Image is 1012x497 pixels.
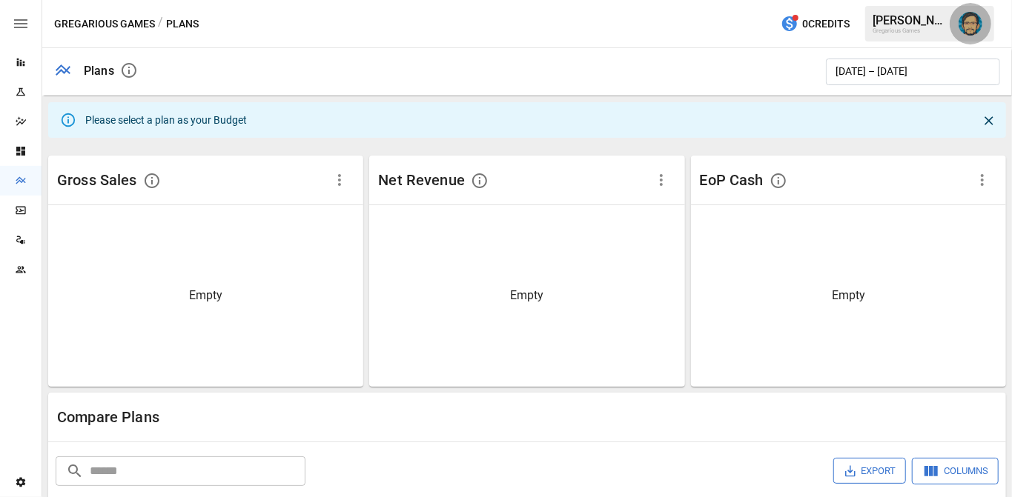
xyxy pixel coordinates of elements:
div: Net Revenue [378,170,465,190]
button: Dana Basken [950,3,991,44]
div: Compare Plans [57,408,527,426]
div: EoP Cash [700,170,764,190]
div: Please select a plan as your Budget [85,107,247,133]
img: Dana Basken [959,12,982,36]
div: Plans [84,64,114,78]
p: Empty [189,287,222,304]
div: Gross Sales [57,170,137,190]
button: [DATE] – [DATE] [826,59,1000,85]
div: [PERSON_NAME] [873,13,950,27]
div: / [158,15,163,33]
button: Gregarious Games [54,15,155,33]
div: Gregarious Games [873,27,950,34]
span: 0 Credits [802,15,850,33]
button: Close [978,110,1000,132]
button: 0Credits [775,10,856,38]
p: Empty [832,287,865,304]
button: Export [833,458,906,484]
p: Empty [510,287,543,304]
button: Columns [912,458,999,484]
